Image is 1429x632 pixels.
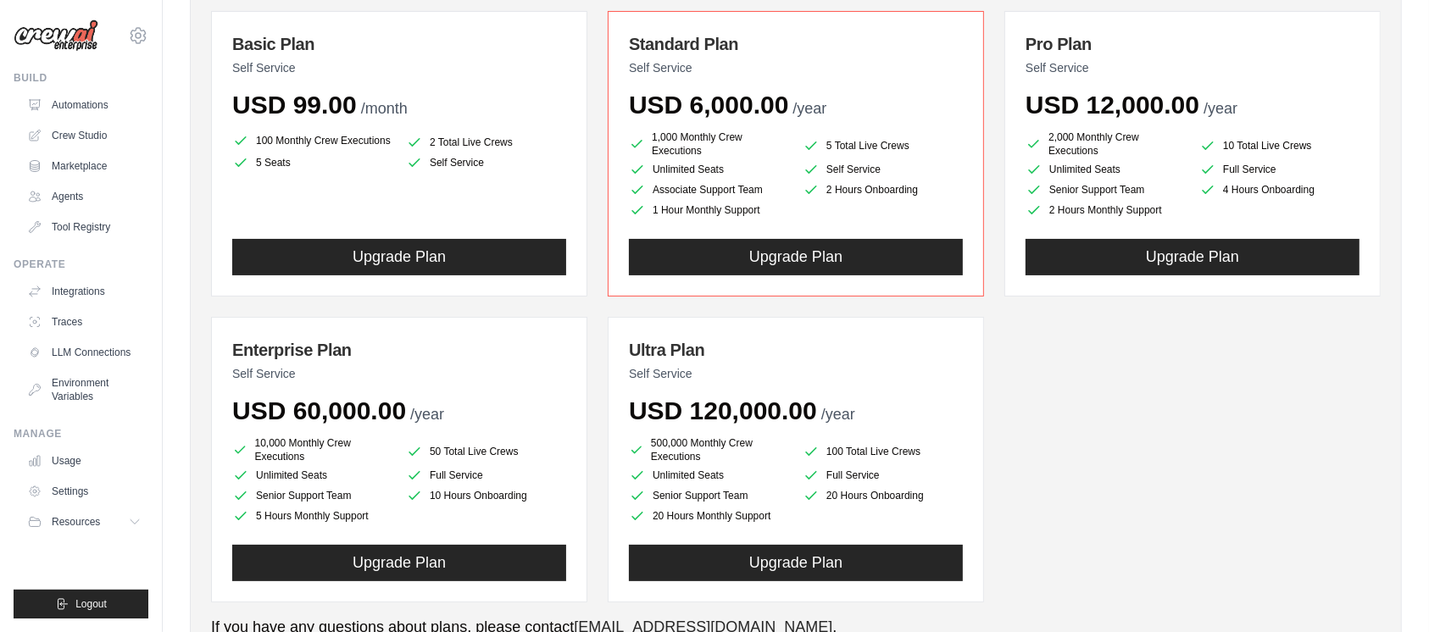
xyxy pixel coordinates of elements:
[20,213,148,241] a: Tool Registry
[52,515,100,529] span: Resources
[20,369,148,410] a: Environment Variables
[406,154,566,171] li: Self Service
[1026,161,1186,178] li: Unlimited Seats
[1026,32,1359,56] h3: Pro Plan
[1199,134,1359,158] li: 10 Total Live Crews
[629,32,963,56] h3: Standard Plan
[803,134,963,158] li: 5 Total Live Crews
[1344,551,1429,632] div: וידג'ט של צ'אט
[629,507,789,524] li: 20 Hours Monthly Support
[629,202,789,219] li: 1 Hour Monthly Support
[1199,181,1359,198] li: 4 Hours Onboarding
[20,152,148,180] a: Marketplace
[232,91,357,119] span: USD 99.00
[14,427,148,441] div: Manage
[1026,202,1186,219] li: 2 Hours Monthly Support
[1026,130,1186,158] li: 2,000 Monthly Crew Executions
[14,258,148,271] div: Operate
[20,447,148,474] a: Usage
[406,467,566,484] li: Full Service
[20,308,148,335] a: Traces
[629,130,789,158] li: 1,000 Monthly Crew Executions
[406,134,566,151] li: 2 Total Live Crews
[232,130,392,151] li: 100 Monthly Crew Executions
[803,161,963,178] li: Self Service
[75,597,107,611] span: Logout
[629,181,789,198] li: Associate Support Team
[20,122,148,149] a: Crew Studio
[232,59,566,76] p: Self Service
[629,396,817,424] span: USD 120,000.00
[232,32,566,56] h3: Basic Plan
[629,365,963,382] p: Self Service
[232,467,392,484] li: Unlimited Seats
[361,100,408,117] span: /month
[232,487,392,504] li: Senior Support Team
[803,467,963,484] li: Full Service
[1199,161,1359,178] li: Full Service
[14,71,148,85] div: Build
[1026,239,1359,275] button: Upgrade Plan
[629,59,963,76] p: Self Service
[20,478,148,505] a: Settings
[406,487,566,504] li: 10 Hours Onboarding
[20,278,148,305] a: Integrations
[629,91,788,119] span: USD 6,000.00
[1026,91,1199,119] span: USD 12,000.00
[20,339,148,366] a: LLM Connections
[20,183,148,210] a: Agents
[232,545,566,581] button: Upgrade Plan
[1026,181,1186,198] li: Senior Support Team
[629,436,789,463] li: 500,000 Monthly Crew Executions
[629,161,789,178] li: Unlimited Seats
[14,590,148,618] button: Logout
[232,396,406,424] span: USD 60,000.00
[232,436,392,463] li: 10,000 Monthly Crew Executions
[232,154,392,171] li: 5 Seats
[410,406,444,423] span: /year
[629,545,963,581] button: Upgrade Plan
[792,100,826,117] span: /year
[232,239,566,275] button: Upgrade Plan
[629,239,963,275] button: Upgrade Plan
[821,406,855,423] span: /year
[803,440,963,463] li: 100 Total Live Crews
[232,365,566,382] p: Self Service
[629,487,789,504] li: Senior Support Team
[1204,100,1237,117] span: /year
[406,440,566,463] li: 50 Total Live Crews
[1344,551,1429,632] iframe: Chat Widget
[20,508,148,535] button: Resources
[14,19,98,52] img: Logo
[629,467,789,484] li: Unlimited Seats
[803,487,963,504] li: 20 Hours Onboarding
[20,91,148,119] a: Automations
[1026,59,1359,76] p: Self Service
[232,507,392,524] li: 5 Hours Monthly Support
[803,181,963,198] li: 2 Hours Onboarding
[629,338,963,362] h3: Ultra Plan
[232,338,566,362] h3: Enterprise Plan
